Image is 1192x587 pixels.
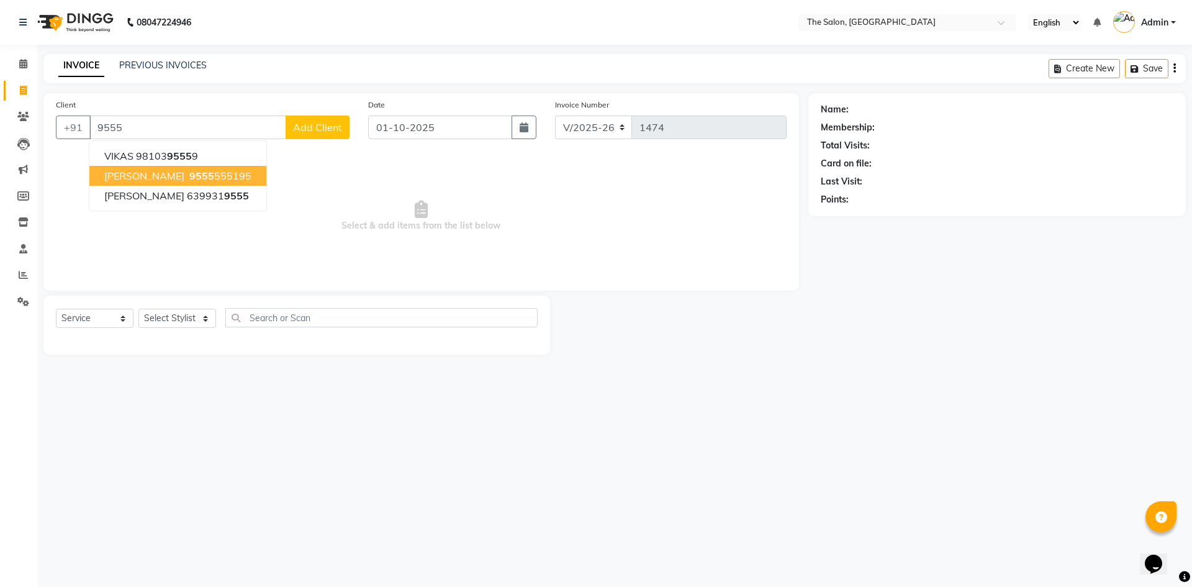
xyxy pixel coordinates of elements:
button: Save [1125,59,1168,78]
a: INVOICE [58,55,104,77]
input: Search or Scan [225,308,538,327]
span: 9555 [167,150,192,162]
label: Invoice Number [555,99,609,111]
b: 08047224946 [137,5,191,40]
div: Total Visits: [821,139,870,152]
div: Last Visit: [821,175,862,188]
div: Card on file: [821,157,872,170]
div: Points: [821,193,849,206]
label: Date [368,99,385,111]
span: Add Client [293,121,342,134]
span: [PERSON_NAME] [104,170,184,182]
div: Membership: [821,121,875,134]
iframe: chat widget [1140,537,1180,575]
ngb-highlight: 555195 [187,170,251,182]
div: Name: [821,103,849,116]
span: 9555 [224,189,249,202]
button: +91 [56,116,91,139]
ngb-highlight: 639931 [187,189,249,202]
span: Admin [1141,16,1168,29]
button: Create New [1049,59,1120,78]
ngb-highlight: 98103 9 [136,150,198,162]
label: Client [56,99,76,111]
span: 9555 [189,170,214,182]
span: VIKAS [104,150,133,162]
span: [PERSON_NAME] [104,189,184,202]
img: Admin [1113,11,1135,33]
span: Select & add items from the list below [56,154,787,278]
img: logo [32,5,117,40]
a: PREVIOUS INVOICES [119,60,207,71]
input: Search by Name/Mobile/Email/Code [89,116,286,139]
button: Add Client [286,116,350,139]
